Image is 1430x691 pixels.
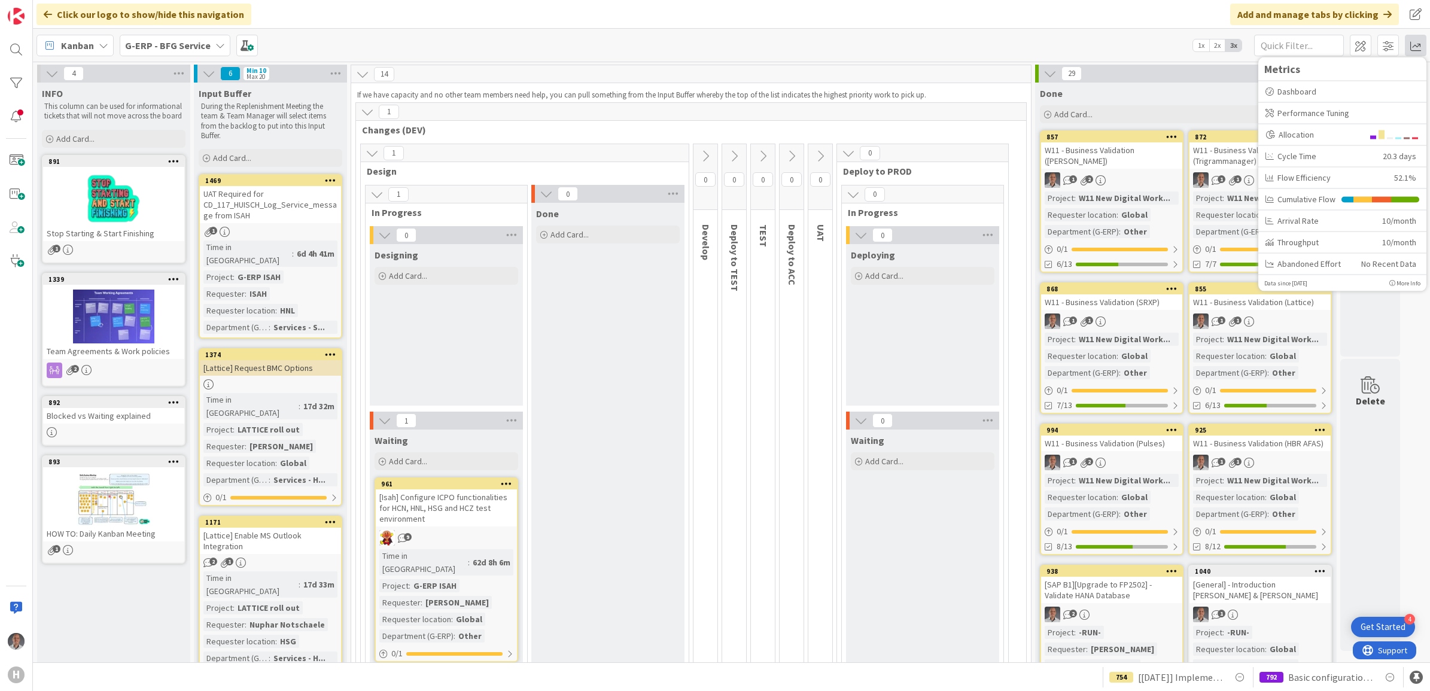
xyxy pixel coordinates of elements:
[1222,626,1224,639] span: :
[299,578,300,591] span: :
[275,456,277,470] span: :
[235,423,303,436] div: LATTICE roll out
[1041,383,1182,398] div: 0/1
[233,423,235,436] span: :
[43,456,184,467] div: 893
[379,613,451,626] div: Requester location
[1193,191,1222,205] div: Project
[391,647,403,660] span: 0 / 1
[1041,132,1182,142] div: 857
[43,397,184,408] div: 892
[1045,208,1116,221] div: Requester location
[865,456,903,467] span: Add Card...
[48,398,184,407] div: 892
[1057,540,1072,553] span: 8/13
[1205,525,1216,538] span: 0 / 1
[1265,150,1374,162] div: Cycle Time
[53,245,60,252] span: 1
[1069,316,1077,324] span: 1
[1267,507,1269,520] span: :
[277,456,309,470] div: Global
[1088,643,1157,656] div: [PERSON_NAME]
[1074,333,1076,346] span: :
[1218,610,1225,617] span: 1
[1041,566,1182,577] div: 938
[376,479,517,489] div: 961
[1045,626,1074,639] div: Project
[1269,507,1298,520] div: Other
[1045,225,1119,238] div: Department (G-ERP)
[1224,474,1322,487] div: W11 New Digital Work...
[277,635,299,648] div: HSG
[1057,384,1068,397] span: 0 / 1
[1267,366,1269,379] span: :
[1189,566,1331,577] div: 1040
[43,343,184,359] div: Team Agreements & Work policies
[1195,133,1331,141] div: 872
[1265,128,1363,141] div: Allocation
[200,186,341,223] div: UAT Required for CD_117_HUISCH_Log_Service_message from ISAH
[42,273,185,386] a: 1339Team Agreements & Work policies
[247,618,328,631] div: Nuphar Notschaele
[1057,243,1068,255] span: 0 / 1
[1265,85,1419,98] div: Dashboard
[422,596,492,609] div: [PERSON_NAME]
[1193,349,1265,363] div: Requester location
[1193,659,1267,672] div: Department (G-ERP)
[1234,316,1242,324] span: 1
[1205,384,1216,397] span: 0 / 1
[235,601,303,614] div: LATTICE roll out
[1234,458,1242,465] span: 1
[1205,258,1216,270] span: 7/7
[1069,458,1077,465] span: 1
[1046,285,1182,293] div: 868
[550,229,589,240] span: Add Card...
[247,287,270,300] div: ISAH
[1265,236,1373,248] div: Throughput
[1116,659,1118,672] span: :
[300,578,337,591] div: 17d 33m
[200,517,341,554] div: 1171[Lattice] Enable MS Outlook Integration
[199,174,342,339] a: 1469UAT Required for CD_117_HUISCH_Log_Service_message from ISAHTime in [GEOGRAPHIC_DATA]:6d 4h 4...
[1224,333,1322,346] div: W11 New Digital Work...
[203,652,269,665] div: Department (G-ERP)
[203,270,233,284] div: Project
[43,274,184,285] div: 1339
[1193,507,1267,520] div: Department (G-ERP)
[1189,313,1331,329] div: PS
[1222,191,1224,205] span: :
[1121,507,1150,520] div: Other
[376,489,517,526] div: [Isah] Configure ICPO functionalities for HCN, HNL, HSG and HCZ test environment
[247,440,316,453] div: [PERSON_NAME]
[1188,282,1332,414] a: 855W11 - Business Validation (Lattice)PSProject:W11 New Digital Work...Requester location:GlobalD...
[1046,567,1182,576] div: 938
[409,579,410,592] span: :
[48,157,184,166] div: 891
[203,321,269,334] div: Department (G-ERP)
[200,517,341,528] div: 1171
[203,241,292,267] div: Time in [GEOGRAPHIC_DATA]
[1041,172,1182,188] div: PS
[235,270,284,284] div: G-ERP ISAH
[455,629,485,643] div: Other
[200,175,341,223] div: 1469UAT Required for CD_117_HUISCH_Log_Service_message from ISAH
[421,596,422,609] span: :
[1193,225,1267,238] div: Department (G-ERP)
[1119,507,1121,520] span: :
[1189,284,1331,294] div: 855
[1264,278,1307,287] p: Data since [DATE]
[1195,285,1331,293] div: 855
[125,39,211,51] b: G-ERP - BFG Service
[1189,132,1331,169] div: 872W11 - Business Validation (Trigrammanager)
[205,518,341,526] div: 1171
[43,226,184,241] div: Stop Starting & Start Finishing
[389,456,427,467] span: Add Card...
[470,556,513,569] div: 62d 8h 6m
[1193,366,1267,379] div: Department (G-ERP)
[454,629,455,643] span: :
[203,571,299,598] div: Time in [GEOGRAPHIC_DATA]
[1085,175,1093,183] span: 2
[389,270,427,281] span: Add Card...
[1041,607,1182,622] div: PS
[1269,366,1298,379] div: Other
